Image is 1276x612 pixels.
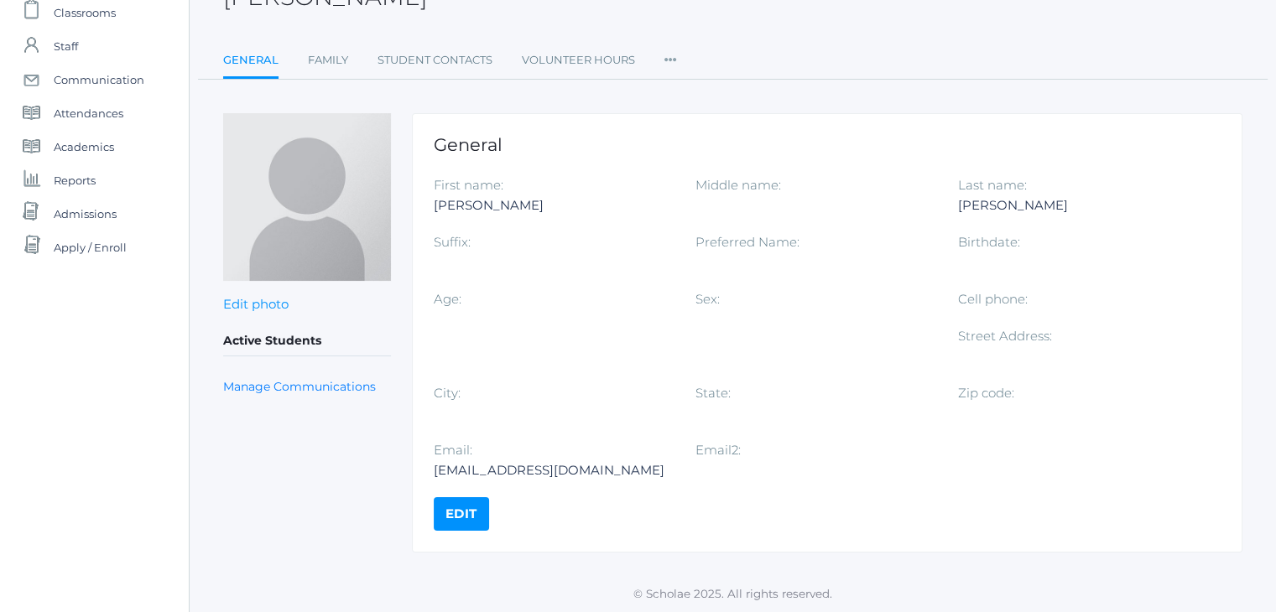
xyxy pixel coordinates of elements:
div: [EMAIL_ADDRESS][DOMAIN_NAME] [434,460,670,480]
a: Edit photo [223,296,289,312]
label: First name: [434,177,503,193]
a: Edit [434,497,489,531]
img: Karie Wessels [223,113,391,281]
span: Academics [54,130,114,163]
span: Admissions [54,197,117,231]
label: Birthdate: [958,234,1020,250]
label: Last name: [958,177,1027,193]
p: © Scholae 2025. All rights reserved. [190,585,1276,602]
a: Student Contacts [378,44,492,77]
label: Suffix: [434,234,471,250]
div: [PERSON_NAME] [434,195,670,215]
a: Family [308,44,348,77]
span: Attendances [54,96,123,130]
h5: Active Students [223,327,391,355]
span: Communication [54,63,144,96]
label: Preferred Name: [695,234,799,250]
label: Age: [434,291,461,307]
div: [PERSON_NAME] [958,195,1195,215]
a: Manage Communications [223,377,376,397]
h1: General [434,135,1221,154]
a: General [223,44,279,80]
label: Street Address: [958,328,1052,344]
label: Zip code: [958,385,1014,401]
span: Reports [54,163,96,197]
span: Apply / Enroll [54,231,127,264]
label: Email2: [695,442,741,458]
label: State: [695,385,731,401]
label: Sex: [695,291,720,307]
label: City: [434,385,461,401]
a: Volunteer Hours [522,44,635,77]
span: Staff [54,29,78,63]
label: Cell phone: [958,291,1028,307]
label: Email: [434,442,472,458]
label: Middle name: [695,177,781,193]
